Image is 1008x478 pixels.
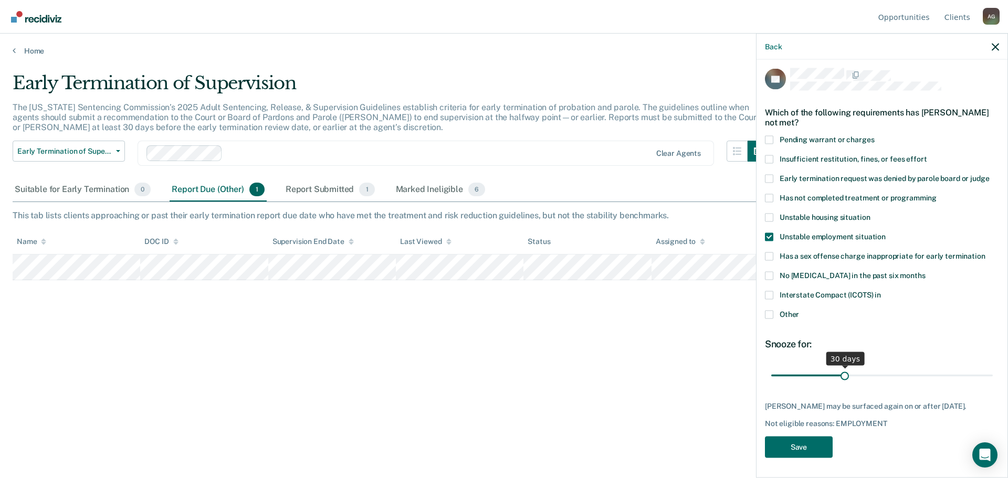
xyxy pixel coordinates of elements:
[780,290,881,299] span: Interstate Compact (ICOTS) in
[983,8,1000,25] button: Profile dropdown button
[13,178,153,201] div: Suitable for Early Termination
[13,72,769,102] div: Early Termination of Supervision
[359,183,374,196] span: 1
[780,232,886,240] span: Unstable employment situation
[765,338,999,349] div: Snooze for:
[656,149,701,158] div: Clear agents
[780,193,937,201] span: Has not completed treatment or programming
[11,11,61,23] img: Recidiviz
[170,178,266,201] div: Report Due (Other)
[780,251,985,260] span: Has a sex offense charge inappropriate for early termination
[983,8,1000,25] div: A G
[780,271,925,279] span: No [MEDICAL_DATA] in the past six months
[656,237,705,246] div: Assigned to
[272,237,354,246] div: Supervision End Date
[394,178,488,201] div: Marked Ineligible
[249,183,265,196] span: 1
[468,183,485,196] span: 6
[13,46,995,56] a: Home
[144,237,178,246] div: DOC ID
[765,419,999,428] div: Not eligible reasons: EMPLOYMENT
[780,174,989,182] span: Early termination request was denied by parole board or judge
[528,237,550,246] div: Status
[17,147,112,156] span: Early Termination of Supervision
[13,102,760,132] p: The [US_STATE] Sentencing Commission’s 2025 Adult Sentencing, Release, & Supervision Guidelines e...
[13,210,995,220] div: This tab lists clients approaching or past their early termination report due date who have met t...
[765,99,999,135] div: Which of the following requirements has [PERSON_NAME] not met?
[283,178,377,201] div: Report Submitted
[780,310,799,318] span: Other
[780,135,874,143] span: Pending warrant or charges
[17,237,46,246] div: Name
[765,42,782,51] button: Back
[765,436,833,458] button: Save
[780,213,870,221] span: Unstable housing situation
[134,183,151,196] span: 0
[826,352,865,365] div: 30 days
[780,154,927,163] span: Insufficient restitution, fines, or fees effort
[972,442,997,468] div: Open Intercom Messenger
[400,237,451,246] div: Last Viewed
[765,401,999,410] div: [PERSON_NAME] may be surfaced again on or after [DATE].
